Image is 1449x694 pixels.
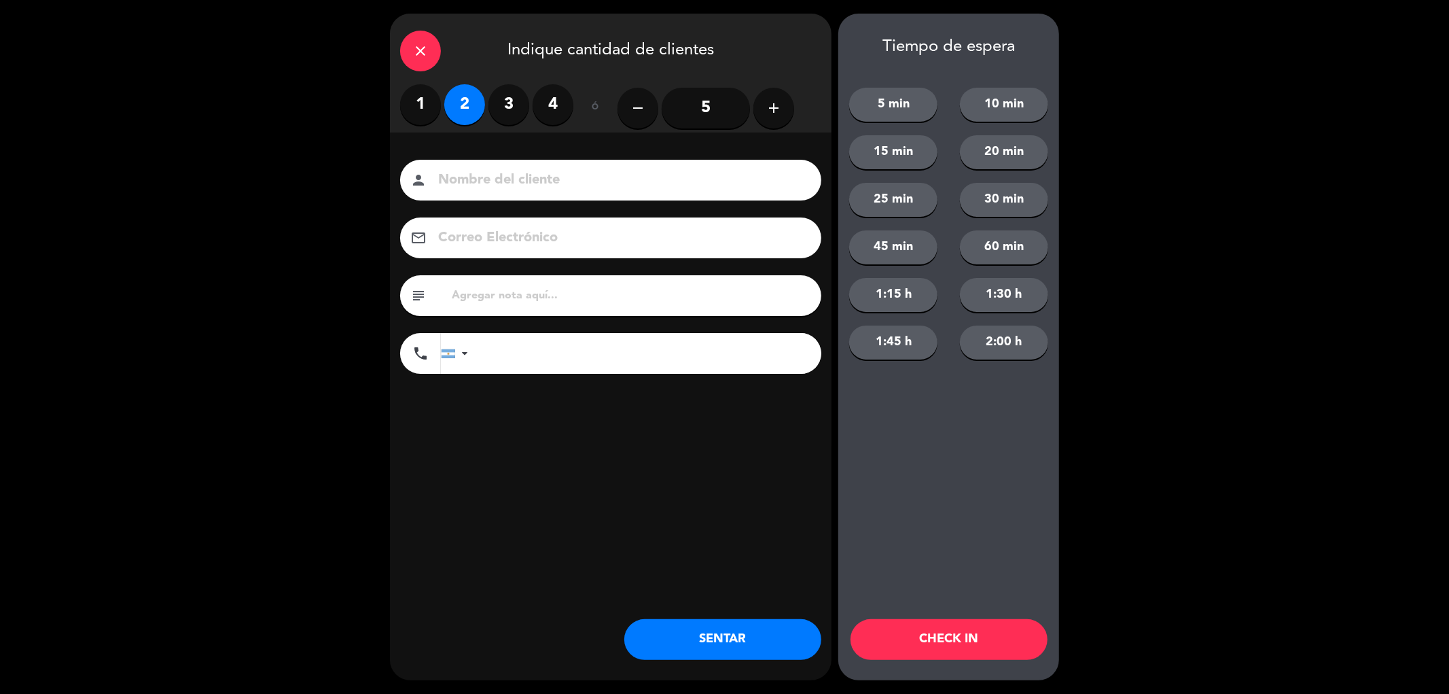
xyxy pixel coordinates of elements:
[410,230,427,246] i: email
[849,326,937,360] button: 1:45 h
[410,172,427,188] i: person
[412,345,429,362] i: phone
[390,14,831,84] div: Indique cantidad de clientes
[400,84,441,125] label: 1
[618,88,658,128] button: remove
[533,84,573,125] label: 4
[624,619,821,660] button: SENTAR
[960,230,1048,264] button: 60 min
[960,183,1048,217] button: 30 min
[630,100,646,116] i: remove
[753,88,794,128] button: add
[849,135,937,169] button: 15 min
[849,88,937,122] button: 5 min
[442,334,473,373] div: Argentina: +54
[573,84,618,132] div: ó
[838,37,1059,57] div: Tiempo de espera
[960,326,1048,360] button: 2:00 h
[410,288,427,304] i: subject
[444,84,485,125] label: 2
[849,230,937,264] button: 45 min
[849,183,937,217] button: 25 min
[960,88,1048,122] button: 10 min
[488,84,529,125] label: 3
[960,278,1048,312] button: 1:30 h
[766,100,782,116] i: add
[450,286,811,305] input: Agregar nota aquí...
[412,43,429,59] i: close
[437,169,804,192] input: Nombre del cliente
[437,226,804,250] input: Correo Electrónico
[960,135,1048,169] button: 20 min
[849,278,937,312] button: 1:15 h
[851,619,1048,660] button: CHECK IN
